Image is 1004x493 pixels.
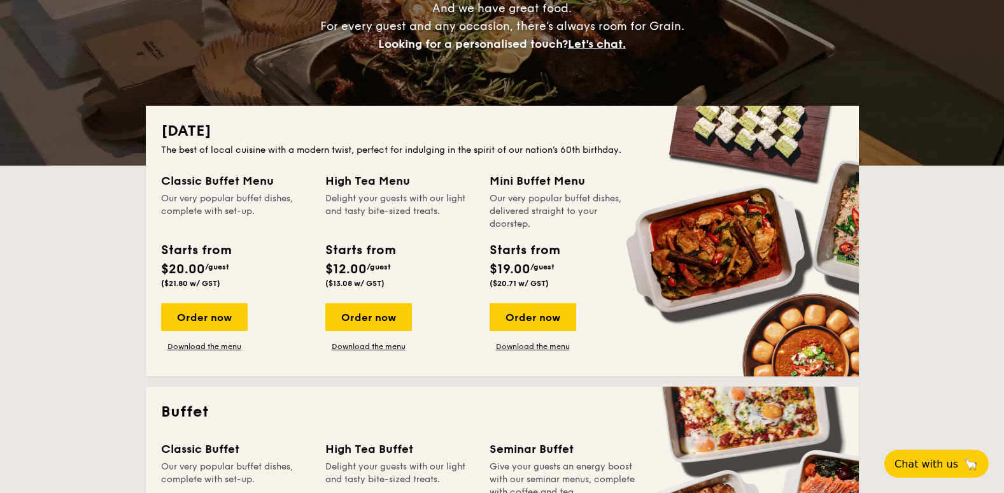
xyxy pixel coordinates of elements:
[325,192,474,231] div: Delight your guests with our light and tasty bite-sized treats.
[325,341,412,352] a: Download the menu
[490,172,639,190] div: Mini Buffet Menu
[320,1,684,51] span: And we have great food. For every guest and any occasion, there’s always room for Grain.
[325,241,395,260] div: Starts from
[205,262,229,271] span: /guest
[490,241,559,260] div: Starts from
[161,279,220,288] span: ($21.80 w/ GST)
[161,121,844,141] h2: [DATE]
[490,341,576,352] a: Download the menu
[161,262,205,277] span: $20.00
[325,440,474,458] div: High Tea Buffet
[963,457,979,471] span: 🦙
[325,262,367,277] span: $12.00
[161,172,310,190] div: Classic Buffet Menu
[894,458,958,470] span: Chat with us
[325,279,385,288] span: ($13.08 w/ GST)
[161,144,844,157] div: The best of local cuisine with a modern twist, perfect for indulging in the spirit of our nation’...
[325,303,412,331] div: Order now
[325,172,474,190] div: High Tea Menu
[161,303,248,331] div: Order now
[490,279,549,288] span: ($20.71 w/ GST)
[530,262,555,271] span: /guest
[161,192,310,231] div: Our very popular buffet dishes, complete with set-up.
[161,402,844,422] h2: Buffet
[884,450,989,478] button: Chat with us🦙
[490,192,639,231] div: Our very popular buffet dishes, delivered straight to your doorstep.
[568,37,626,51] span: Let's chat.
[490,440,639,458] div: Seminar Buffet
[378,37,568,51] span: Looking for a personalised touch?
[161,241,230,260] div: Starts from
[161,341,248,352] a: Download the menu
[490,303,576,331] div: Order now
[367,262,391,271] span: /guest
[490,262,530,277] span: $19.00
[161,440,310,458] div: Classic Buffet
